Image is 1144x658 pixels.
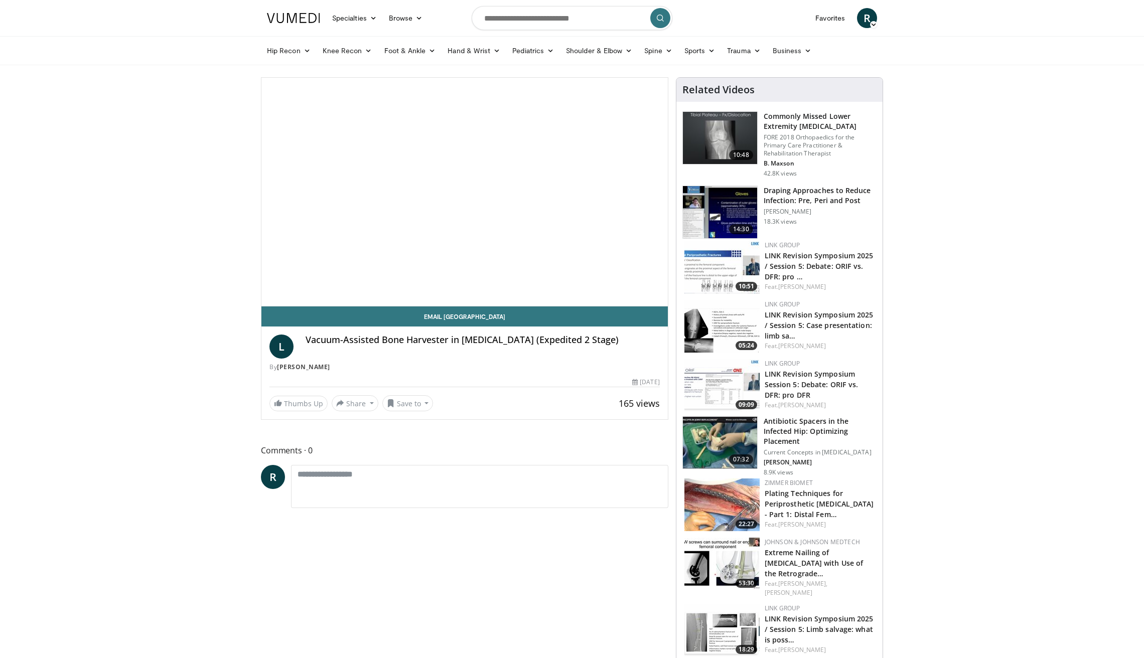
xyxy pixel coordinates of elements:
[809,8,851,28] a: Favorites
[277,363,330,371] a: [PERSON_NAME]
[684,241,760,293] img: 396c6a47-3b7d-4d3c-a899-9817386b0f12.150x105_q85_crop-smart_upscale.jpg
[764,186,877,206] h3: Draping Approaches to Reduce Infection: Pre, Peri and Post
[382,395,434,411] button: Save to
[765,300,800,308] a: LINK Group
[472,6,672,30] input: Search topics, interventions
[764,218,797,226] p: 18.3K views
[736,341,757,350] span: 05:24
[765,359,800,368] a: LINK Group
[721,41,767,61] a: Trauma
[383,8,429,28] a: Browse
[857,8,877,28] a: R
[764,416,877,446] h3: Antibiotic Spacers in the Infected Hip: Optimizing Placement
[778,645,826,654] a: [PERSON_NAME]
[267,13,320,23] img: VuMedi Logo
[317,41,378,61] a: Knee Recon
[678,41,722,61] a: Sports
[682,416,877,476] a: 07:32 Antibiotic Spacers in the Infected Hip: Optimizing Placement Current Concepts in [MEDICAL_D...
[506,41,560,61] a: Pediatrics
[778,579,827,588] a: [PERSON_NAME],
[682,186,877,239] a: 14:30 Draping Approaches to Reduce Infection: Pre, Peri and Post [PERSON_NAME] 18.3K views
[736,645,757,654] span: 18:29
[729,454,753,464] span: 07:32
[767,41,818,61] a: Business
[261,41,317,61] a: Hip Recon
[442,41,506,61] a: Hand & Wrist
[684,604,760,656] a: 18:29
[765,614,874,644] a: LINK Revision Symposium 2025 / Session 5: Limb salvage: what is poss…
[684,478,760,531] a: 22:27
[684,359,760,412] img: 73e915c3-eaa4-4f2f-b2b0-686299c5de92.150x105_q85_crop-smart_upscale.jpg
[619,397,660,409] span: 165 views
[684,241,760,293] a: 10:51
[778,342,826,350] a: [PERSON_NAME]
[269,363,660,372] div: By
[778,282,826,291] a: [PERSON_NAME]
[683,417,757,469] img: 7ad0b04b-4cf9-48dc-99db-6f45b56e2d70.150x105_q85_crop-smart_upscale.jpg
[765,588,812,597] a: [PERSON_NAME]
[765,282,875,291] div: Feat.
[736,400,757,409] span: 09:09
[765,548,864,578] a: Extreme Nailing of [MEDICAL_DATA] with Use of the Retrograde…
[684,478,760,531] img: d9a74720-ed1c-49b9-8259-0b05c72e3d51.150x105_q85_crop-smart_upscale.jpg
[764,170,797,178] p: 42.8K views
[683,186,757,238] img: bKdxKv0jK92UJBOH4xMDoxOmdtO40mAx.150x105_q85_crop-smart_upscale.jpg
[684,359,760,412] a: 09:09
[269,335,294,359] a: L
[378,41,442,61] a: Foot & Ankle
[638,41,678,61] a: Spine
[736,520,757,529] span: 22:27
[764,458,877,466] p: [PERSON_NAME]
[764,133,877,157] p: FORE 2018 Orthopaedics for the Primary Care Practitioner & Rehabilitation Therapist
[684,538,760,590] a: 53:30
[684,300,760,353] img: 1abc8f85-94d1-4a82-af5d-eafa9bee419a.150x105_q85_crop-smart_upscale.jpg
[765,310,874,341] a: LINK Revision Symposium 2025 / Session 5: Case presentation: limb sa…
[729,150,753,160] span: 10:48
[632,378,659,387] div: [DATE]
[765,241,800,249] a: LINK Group
[326,8,383,28] a: Specialties
[764,448,877,456] p: Current Concepts in [MEDICAL_DATA]
[765,538,860,546] a: Johnson & Johnson MedTech
[729,224,753,234] span: 14:30
[684,300,760,353] a: 05:24
[332,395,378,411] button: Share
[765,645,875,654] div: Feat.
[261,444,668,457] span: Comments 0
[764,208,877,216] p: [PERSON_NAME]
[261,465,285,489] a: R
[684,604,760,656] img: cc288bf3-a1fa-4896-92c4-d329ac39a7f3.150x105_q85_crop-smart_upscale.jpg
[269,396,328,411] a: Thumbs Up
[736,579,757,588] span: 53:30
[682,84,755,96] h4: Related Videos
[765,520,875,529] div: Feat.
[261,306,668,326] a: Email [GEOGRAPHIC_DATA]
[778,520,826,529] a: [PERSON_NAME]
[764,111,877,131] h3: Commonly Missed Lower Extremity [MEDICAL_DATA]
[682,111,877,178] a: 10:48 Commonly Missed Lower Extremity [MEDICAL_DATA] FORE 2018 Orthopaedics for the Primary Care ...
[765,369,859,400] a: LINK Revision Symposium Session 5: Debate: ORIF vs. DFR: pro DFR
[765,251,874,281] a: LINK Revision Symposium 2025 / Session 5: Debate: ORIF vs. DFR: pro …
[684,538,760,590] img: 70d3341c-7180-4ac6-a1fb-92ff90186a6e.150x105_q85_crop-smart_upscale.jpg
[778,401,826,409] a: [PERSON_NAME]
[736,282,757,291] span: 10:51
[765,401,875,410] div: Feat.
[765,342,875,351] div: Feat.
[764,468,793,476] p: 8.9K views
[560,41,638,61] a: Shoulder & Elbow
[683,112,757,164] img: 4aa379b6-386c-4fb5-93ee-de5617843a87.150x105_q85_crop-smart_upscale.jpg
[306,335,660,346] h4: Vacuum-Assisted Bone Harvester in [MEDICAL_DATA] (Expedited 2 Stage)
[765,478,813,487] a: Zimmer Biomet
[765,488,874,519] a: Plating Techniques for Periprosthetic [MEDICAL_DATA] - Part 1: Distal Fem…
[765,604,800,612] a: LINK Group
[765,579,875,597] div: Feat.
[764,159,877,168] p: B. Maxson
[261,78,668,306] video-js: Video Player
